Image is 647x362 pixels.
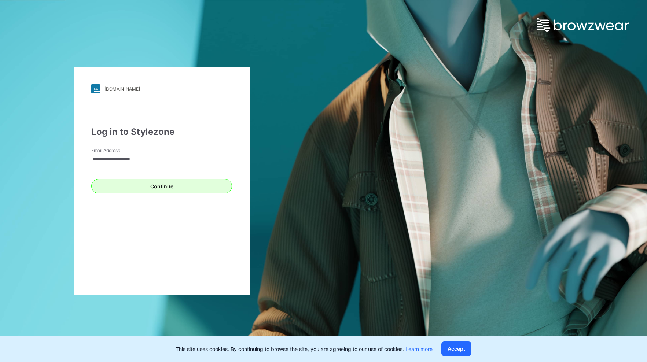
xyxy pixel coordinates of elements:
a: [DOMAIN_NAME] [91,84,232,93]
a: Learn more [405,346,433,352]
div: Log in to Stylezone [91,125,232,138]
button: Accept [441,341,471,356]
img: stylezone-logo.562084cfcfab977791bfbf7441f1a819.svg [91,84,100,93]
button: Continue [91,179,232,193]
p: This site uses cookies. By continuing to browse the site, you are agreeing to our use of cookies. [176,345,433,353]
label: Email Address [91,147,143,154]
img: browzwear-logo.e42bd6dac1945053ebaf764b6aa21510.svg [537,18,629,32]
div: [DOMAIN_NAME] [104,86,140,92]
